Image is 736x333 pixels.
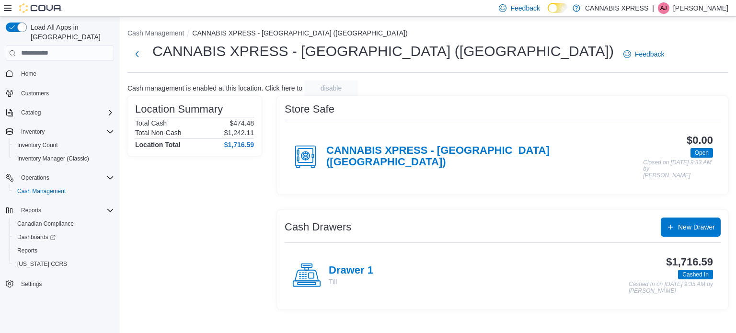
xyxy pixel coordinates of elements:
span: Inventory [21,128,45,136]
a: Settings [17,278,46,290]
button: Inventory [17,126,48,138]
h3: Store Safe [285,103,334,115]
button: Inventory Count [10,138,118,152]
span: Catalog [21,109,41,116]
input: Dark Mode [548,3,568,13]
a: Feedback [620,45,668,64]
span: Dashboards [17,233,56,241]
button: Reports [2,204,118,217]
h3: Location Summary [135,103,223,115]
span: Reports [17,247,37,254]
button: Cash Management [127,29,184,37]
div: Anthony John [658,2,669,14]
a: Inventory Count [13,139,62,151]
p: Till [329,277,373,287]
span: Reports [13,245,114,256]
button: Settings [2,276,118,290]
span: Customers [17,87,114,99]
h6: Total Cash [135,119,167,127]
p: Closed on [DATE] 9:33 AM by [PERSON_NAME] [643,160,713,179]
button: Operations [17,172,53,184]
img: Cova [19,3,62,13]
a: Dashboards [10,230,118,244]
button: Cash Management [10,184,118,198]
span: Cash Management [17,187,66,195]
span: Inventory [17,126,114,138]
a: Reports [13,245,41,256]
h3: $1,716.59 [666,256,713,268]
span: Canadian Compliance [17,220,74,228]
button: Inventory Manager (Classic) [10,152,118,165]
button: Inventory [2,125,118,138]
span: [US_STATE] CCRS [17,260,67,268]
button: Canadian Compliance [10,217,118,230]
a: Inventory Manager (Classic) [13,153,93,164]
p: Cash management is enabled at this location. Click here to [127,84,302,92]
p: $1,242.11 [224,129,254,137]
span: Settings [21,280,42,288]
button: New Drawer [661,218,721,237]
button: Reports [17,205,45,216]
h3: $0.00 [687,135,713,146]
a: Home [17,68,40,80]
span: Cashed In [678,270,713,279]
span: Inventory Count [17,141,58,149]
span: AJ [660,2,667,14]
span: Dashboards [13,231,114,243]
span: Open [695,149,709,157]
span: Operations [21,174,49,182]
span: Inventory Manager (Classic) [17,155,89,162]
button: Reports [10,244,118,257]
button: [US_STATE] CCRS [10,257,118,271]
span: Reports [17,205,114,216]
a: Cash Management [13,185,69,197]
p: [PERSON_NAME] [673,2,728,14]
span: Operations [17,172,114,184]
a: Canadian Compliance [13,218,78,230]
p: CANNABIS XPRESS [585,2,648,14]
span: Inventory Count [13,139,114,151]
span: New Drawer [678,222,715,232]
a: [US_STATE] CCRS [13,258,71,270]
p: Cashed In on [DATE] 9:35 AM by [PERSON_NAME] [629,281,713,294]
span: Open [690,148,713,158]
h4: $1,716.59 [224,141,254,149]
h3: Cash Drawers [285,221,351,233]
span: Load All Apps in [GEOGRAPHIC_DATA] [27,23,114,42]
span: Cashed In [682,270,709,279]
button: disable [304,80,358,96]
h4: Location Total [135,141,181,149]
span: Settings [17,277,114,289]
h4: Drawer 1 [329,264,373,277]
button: Operations [2,171,118,184]
p: | [652,2,654,14]
span: Reports [21,207,41,214]
h4: CANNABIS XPRESS - [GEOGRAPHIC_DATA] ([GEOGRAPHIC_DATA]) [326,145,643,169]
a: Dashboards [13,231,59,243]
nav: An example of EuiBreadcrumbs [127,28,728,40]
span: Feedback [635,49,664,59]
h6: Total Non-Cash [135,129,182,137]
button: Home [2,67,118,80]
nav: Complex example [6,63,114,316]
span: Home [17,68,114,80]
button: Catalog [2,106,118,119]
span: disable [321,83,342,93]
span: Inventory Manager (Classic) [13,153,114,164]
button: Catalog [17,107,45,118]
span: Cash Management [13,185,114,197]
h1: CANNABIS XPRESS - [GEOGRAPHIC_DATA] ([GEOGRAPHIC_DATA]) [152,42,614,61]
a: Customers [17,88,53,99]
button: CANNABIS XPRESS - [GEOGRAPHIC_DATA] ([GEOGRAPHIC_DATA]) [192,29,407,37]
span: Feedback [510,3,540,13]
button: Next [127,45,147,64]
p: $474.48 [230,119,254,127]
span: Home [21,70,36,78]
span: Customers [21,90,49,97]
span: Washington CCRS [13,258,114,270]
span: Catalog [17,107,114,118]
span: Canadian Compliance [13,218,114,230]
button: Customers [2,86,118,100]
